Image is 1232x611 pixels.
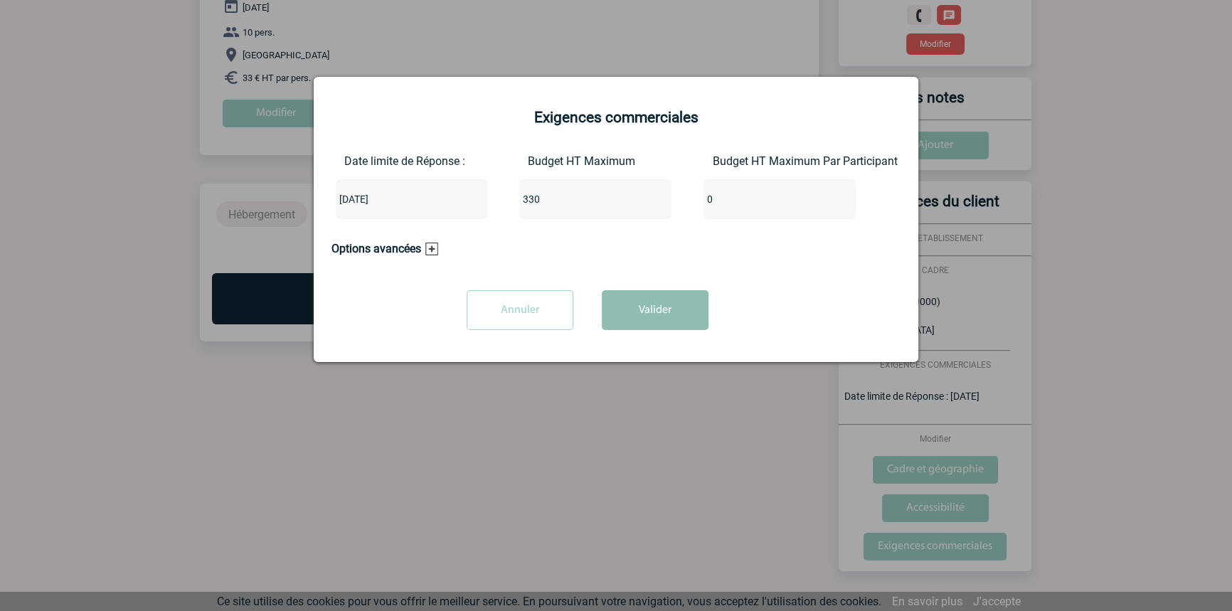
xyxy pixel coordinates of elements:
label: Budget HT Maximum [528,154,561,168]
label: Date limite de Réponse : [344,154,377,168]
label: Budget HT Maximum Par Participant [713,154,750,168]
input: Annuler [467,290,573,330]
h2: Exigences commerciales [331,109,901,126]
button: Valider [602,290,708,330]
h3: Options avancées [331,242,438,255]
